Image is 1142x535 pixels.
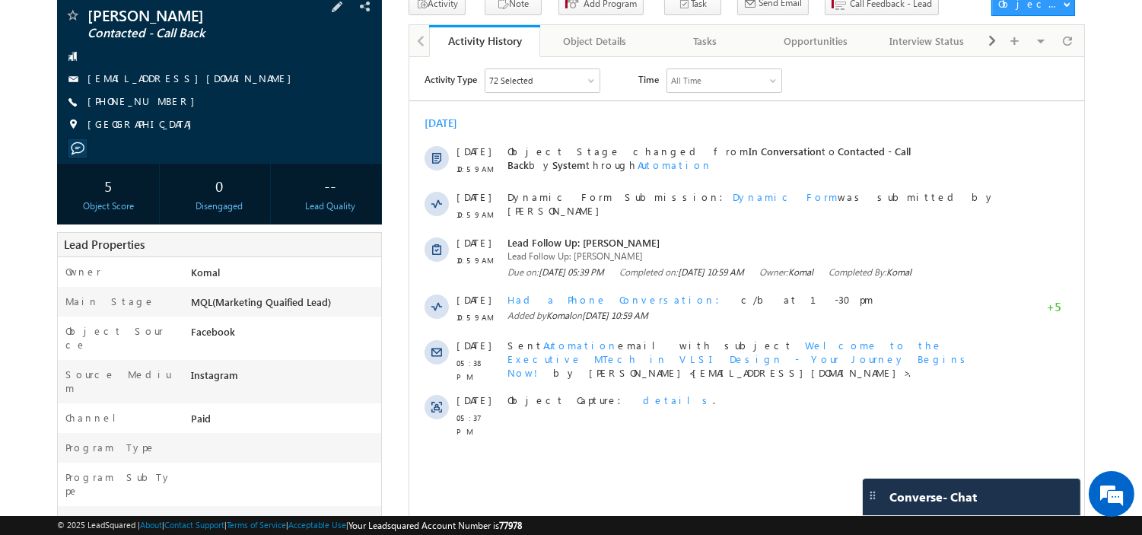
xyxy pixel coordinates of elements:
[47,299,93,326] span: 05:38 PM
[98,88,501,114] span: Contacted - Call Back
[98,133,593,161] span: Dynamic Form Submission: was submitted by [PERSON_NAME]
[283,171,377,199] div: --
[350,209,404,222] span: Owner:
[552,32,637,50] div: Object Details
[15,11,68,34] span: Activity Type
[228,101,303,114] span: Automation
[65,514,161,527] label: Program Name
[65,265,101,279] label: Owner
[429,25,539,57] a: Activity History
[332,236,464,249] span: c/b at 1-30pm
[477,209,502,221] span: Komal
[210,209,335,222] span: Completed on:
[47,336,81,350] span: [DATE]
[87,117,199,132] span: [GEOGRAPHIC_DATA]
[47,133,81,147] span: [DATE]
[637,243,652,261] span: +5
[262,17,292,30] div: All Time
[250,8,286,44] div: Minimize live chat window
[288,520,346,530] a: Acceptable Use
[65,411,128,425] label: Channel
[348,520,522,531] span: Your Leadsquared Account Number is
[762,25,872,57] a: Opportunities
[234,336,304,349] span: details
[98,282,383,295] span: Sent email with subject
[26,80,64,100] img: d_60004797649_company_0_60004797649
[87,26,289,41] span: Contacted - Call Back
[15,59,65,73] div: [DATE]
[889,490,977,504] span: Converse - Chat
[76,12,190,35] div: Sales Activity,Program,Email Bounced,Email Link Clicked,Email Marked Spam & 67 more..
[47,253,93,267] span: 10:59 AM
[98,193,593,206] span: Lead Follow Up: [PERSON_NAME]
[129,209,195,221] span: [DATE] 05:39 PM
[172,171,266,199] div: 0
[191,266,220,279] span: Komal
[20,141,278,406] textarea: Type your message and hit 'Enter'
[774,32,858,50] div: Opportunities
[339,88,412,100] span: In Conversation
[540,25,651,57] a: Object Details
[663,32,747,50] div: Tasks
[164,520,224,530] a: Contact Support
[143,101,177,114] span: System
[187,368,381,389] div: Instagram
[323,133,428,146] span: Dynamic Form
[98,179,593,193] span: Lead Follow Up: [PERSON_NAME]
[227,520,286,530] a: Terms of Service
[499,520,522,531] span: 77978
[47,196,93,210] span: 10:59 AM
[283,199,377,213] div: Lead Quality
[61,199,155,213] div: Object Score
[651,25,761,57] a: Tasks
[419,209,502,222] span: Completed By:
[872,25,982,57] a: Interview Status
[98,252,593,266] span: Added by on
[79,80,256,100] div: Chat with us now
[187,324,381,346] div: Facebook
[98,336,221,349] span: Object Capture:
[65,295,155,308] label: Main Stage
[47,151,93,164] span: 10:59 AM
[87,8,289,23] span: [PERSON_NAME]
[98,209,195,222] span: Due on:
[140,520,162,530] a: About
[269,209,335,221] span: [DATE] 10:59 AM
[87,94,202,110] span: [PHONE_NUMBER]
[884,32,969,50] div: Interview Status
[441,33,528,48] div: Activity History
[65,441,156,454] label: Program Type
[98,282,561,322] span: Welcome to the Executive MTech in VLSI Design - Your Journey Begins Now!
[47,354,93,381] span: 05:37 PM
[172,199,266,213] div: Disengaged
[65,324,175,352] label: Object Source
[61,171,155,199] div: 5
[47,282,81,295] span: [DATE]
[57,518,522,533] span: © 2025 LeadSquared | | | | |
[65,368,175,395] label: Source Medium
[47,179,81,193] span: [DATE]
[187,411,381,432] div: Paid
[47,88,81,101] span: [DATE]
[98,336,593,350] div: .
[173,253,239,264] span: [DATE] 10:59 AM
[187,295,381,316] div: MQL(Marketing Quaified Lead)
[47,105,93,119] span: 10:59 AM
[65,470,175,498] label: Program SubType
[867,489,879,502] img: carter-drag
[229,11,250,34] span: Time
[87,72,299,84] a: [EMAIL_ADDRESS][DOMAIN_NAME]
[137,253,162,264] span: Komal
[98,88,501,114] span: Object Stage changed from to by through
[207,419,276,440] em: Start Chat
[134,282,208,295] span: Automation
[379,209,404,221] span: Komal
[98,236,320,249] span: Had a Phone Conversation
[98,282,593,323] div: by [PERSON_NAME]<[EMAIL_ADDRESS][DOMAIN_NAME]>.
[80,17,123,30] div: 72 Selected
[47,236,81,250] span: [DATE]
[64,237,145,252] span: Lead Properties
